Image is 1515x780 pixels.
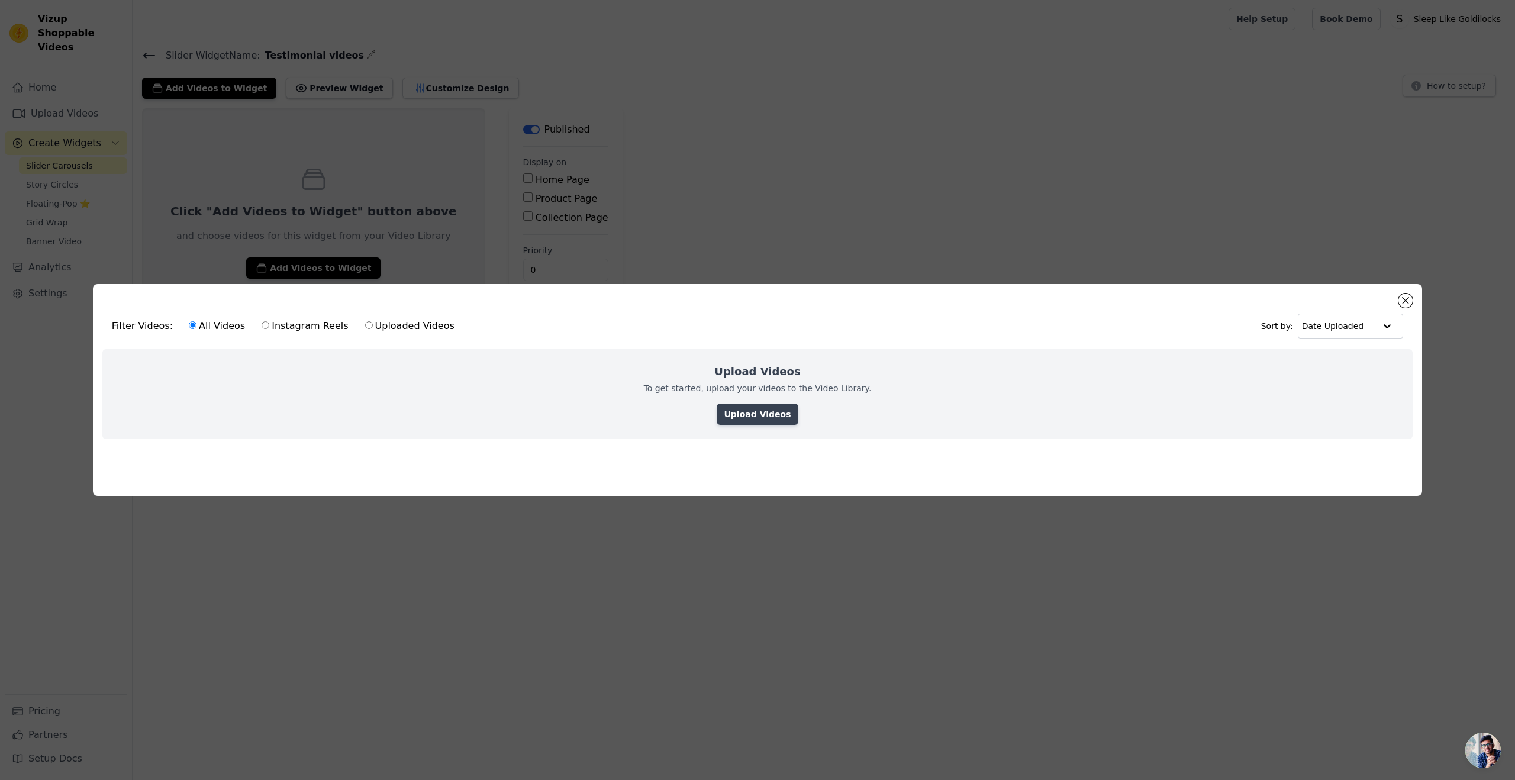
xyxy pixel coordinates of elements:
a: Upload Videos [717,404,798,425]
label: All Videos [188,318,246,334]
div: Open chat [1465,733,1501,768]
div: Filter Videos: [112,312,461,340]
div: Sort by: [1261,314,1404,339]
h2: Upload Videos [714,363,800,380]
button: Close modal [1398,294,1413,308]
p: To get started, upload your videos to the Video Library. [644,382,872,394]
label: Uploaded Videos [365,318,455,334]
label: Instagram Reels [261,318,349,334]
